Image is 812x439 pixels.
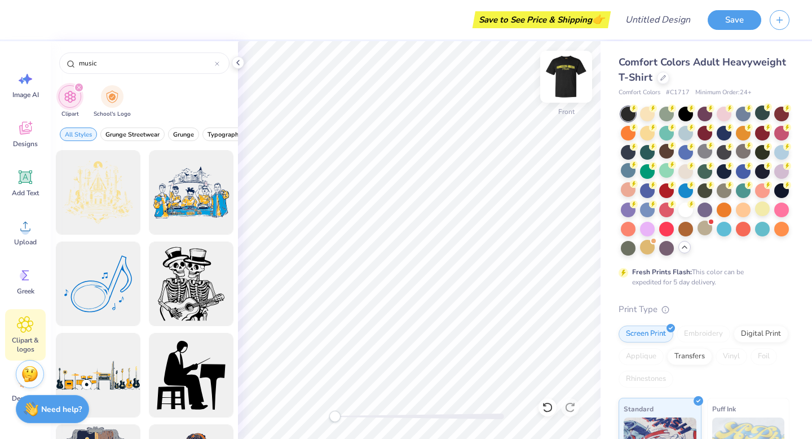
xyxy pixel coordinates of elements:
[716,348,747,365] div: Vinyl
[65,130,92,139] span: All Styles
[41,404,82,415] strong: Need help?
[712,403,736,415] span: Puff Ink
[12,188,39,197] span: Add Text
[60,128,97,141] button: filter button
[666,88,690,98] span: # C1717
[64,90,77,103] img: Clipart Image
[708,10,761,30] button: Save
[208,130,242,139] span: Typography
[734,326,788,343] div: Digital Print
[329,411,341,422] div: Accessibility label
[695,88,752,98] span: Minimum Order: 24 +
[94,110,131,118] span: School's Logo
[173,130,194,139] span: Grunge
[619,55,786,84] span: Comfort Colors Adult Heavyweight T-Shirt
[61,110,79,118] span: Clipart
[619,88,660,98] span: Comfort Colors
[59,85,81,118] button: filter button
[475,11,608,28] div: Save to See Price & Shipping
[632,267,692,276] strong: Fresh Prints Flash:
[616,8,699,31] input: Untitled Design
[619,348,664,365] div: Applique
[59,85,81,118] div: filter for Clipart
[632,267,771,287] div: This color can be expedited for 5 day delivery.
[619,303,789,316] div: Print Type
[13,139,38,148] span: Designs
[592,12,604,26] span: 👉
[94,85,131,118] button: filter button
[619,326,673,343] div: Screen Print
[14,238,37,247] span: Upload
[100,128,165,141] button: filter button
[168,128,199,141] button: filter button
[17,287,34,296] span: Greek
[202,128,247,141] button: filter button
[7,336,44,354] span: Clipart & logos
[544,54,589,99] img: Front
[558,107,575,117] div: Front
[619,371,673,388] div: Rhinestones
[751,348,777,365] div: Foil
[105,130,160,139] span: Grunge Streetwear
[12,90,39,99] span: Image AI
[667,348,712,365] div: Transfers
[94,85,131,118] div: filter for School's Logo
[106,90,118,103] img: School's Logo Image
[78,58,215,69] input: Try "Stars"
[677,326,730,343] div: Embroidery
[12,394,39,403] span: Decorate
[624,403,654,415] span: Standard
